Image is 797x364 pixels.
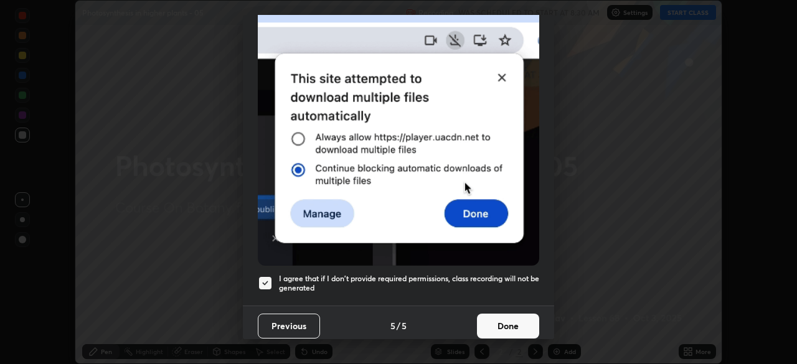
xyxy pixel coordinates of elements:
button: Previous [258,314,320,338]
h4: 5 [402,319,407,332]
h5: I agree that if I don't provide required permissions, class recording will not be generated [279,274,539,293]
button: Done [477,314,539,338]
h4: 5 [390,319,395,332]
h4: / [397,319,400,332]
